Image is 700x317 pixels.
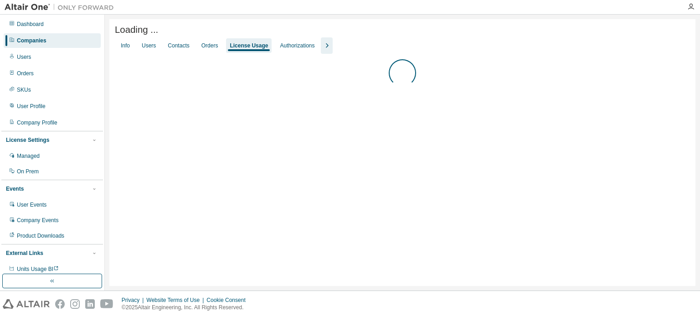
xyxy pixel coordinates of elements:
[17,266,59,272] span: Units Usage BI
[17,168,39,175] div: On Prem
[17,21,44,28] div: Dashboard
[17,217,58,224] div: Company Events
[17,53,31,61] div: Users
[230,42,268,49] div: License Usage
[17,86,31,94] div: SKUs
[55,299,65,309] img: facebook.svg
[100,299,113,309] img: youtube.svg
[280,42,314,49] div: Authorizations
[146,296,206,304] div: Website Terms of Use
[17,70,34,77] div: Orders
[6,249,43,257] div: External Links
[201,42,218,49] div: Orders
[168,42,189,49] div: Contacts
[122,296,146,304] div: Privacy
[17,232,64,239] div: Product Downloads
[3,299,50,309] img: altair_logo.svg
[121,42,130,49] div: Info
[17,152,40,160] div: Managed
[17,201,46,208] div: User Events
[115,25,158,35] span: Loading ...
[206,296,251,304] div: Cookie Consent
[17,103,46,110] div: User Profile
[17,119,57,126] div: Company Profile
[17,37,46,44] div: Companies
[85,299,95,309] img: linkedin.svg
[70,299,80,309] img: instagram.svg
[6,185,24,192] div: Events
[6,136,49,144] div: License Settings
[142,42,156,49] div: Users
[5,3,118,12] img: Altair One
[122,304,251,312] p: © 2025 Altair Engineering, Inc. All Rights Reserved.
